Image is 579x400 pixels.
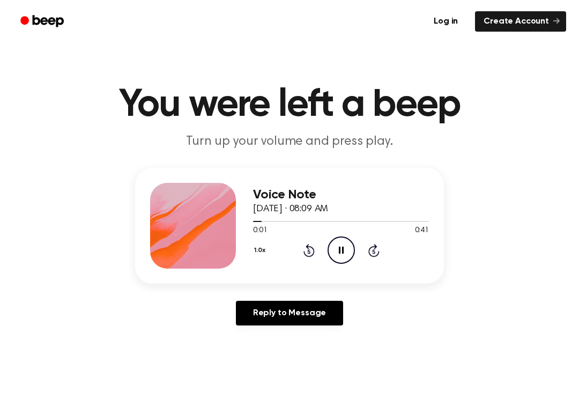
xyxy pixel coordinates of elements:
[423,9,469,34] a: Log in
[13,11,73,32] a: Beep
[84,133,495,151] p: Turn up your volume and press play.
[236,301,343,325] a: Reply to Message
[253,225,267,236] span: 0:01
[15,86,564,124] h1: You were left a beep
[253,188,429,202] h3: Voice Note
[475,11,566,32] a: Create Account
[253,204,328,214] span: [DATE] · 08:09 AM
[253,241,269,260] button: 1.0x
[415,225,429,236] span: 0:41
